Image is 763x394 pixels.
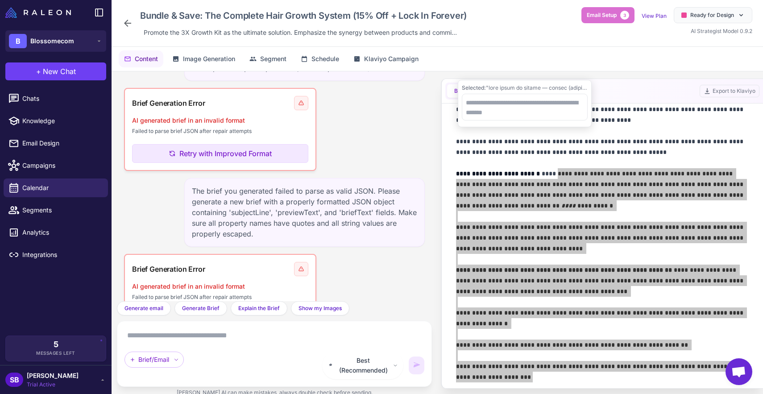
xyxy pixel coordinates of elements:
[322,352,403,379] button: Best (Recommended)
[144,28,457,37] span: Promote the 3X Growth Kit as the ultimate solution. Emphasize the synergy between products and co...
[30,36,74,46] span: Blossomecom
[4,89,108,108] a: Chats
[22,94,101,104] span: Chats
[137,7,470,24] div: Click to edit campaign name
[260,54,286,64] span: Segment
[462,84,588,92] div: "lore ipsum do sitame — consec (adipis elits), doeiusm (temporinci), utl etdolor (magn). Aliq en ...
[167,50,241,67] button: Image Generation
[184,178,425,247] div: The brief you generated failed to parse as valid JSON. Please generate a new brief with a properl...
[132,264,205,274] span: Brief Generation Error
[132,293,308,301] p: Failed to parse brief JSON after repair attempts
[117,301,171,315] button: Generate email
[22,161,101,170] span: Campaigns
[36,66,41,77] span: +
[135,54,158,64] span: Content
[5,30,106,52] button: BBlossomecom
[364,54,419,64] span: Klaviyo Campaign
[4,134,108,153] a: Email Design
[4,112,108,130] a: Knowledge
[27,381,79,389] span: Trial Active
[36,350,75,357] span: Messages Left
[183,54,235,64] span: Image Generation
[462,84,486,91] span: Selected:
[238,304,280,312] span: Explain the Brief
[22,183,101,193] span: Calendar
[587,11,617,19] span: Email Setup
[5,373,23,387] div: SB
[4,223,108,242] a: Analytics
[726,358,752,385] div: Open chat
[231,301,287,315] button: Explain the Brief
[132,127,308,135] p: Failed to parse brief JSON after repair attempts
[4,245,108,264] a: Integrations
[5,7,75,18] a: Raleon Logo
[140,26,460,39] div: Click to edit description
[4,156,108,175] a: Campaigns
[447,84,474,98] button: Brief
[5,62,106,80] button: +New Chat
[22,205,101,215] span: Segments
[22,250,101,260] span: Integrations
[22,138,101,148] span: Email Design
[5,7,71,18] img: Raleon Logo
[27,371,79,381] span: [PERSON_NAME]
[642,12,667,19] a: View Plan
[291,301,349,315] button: Show my Images
[22,228,101,237] span: Analytics
[244,50,292,67] button: Segment
[124,304,163,312] span: Generate email
[182,304,220,312] span: Generate Brief
[132,282,308,291] p: AI generated brief in an invalid format
[9,34,27,48] div: B
[22,116,101,126] span: Knowledge
[581,7,634,23] button: Email Setup3
[132,144,308,163] button: Retry with Improved Format
[700,85,759,97] button: Export to Klaviyo
[43,66,76,77] span: New Chat
[4,201,108,220] a: Segments
[132,116,308,125] p: AI generated brief in an invalid format
[337,356,390,375] span: Best (Recommended)
[691,28,752,34] span: AI Strategist Model 0.9.2
[119,50,163,67] button: Content
[4,178,108,197] a: Calendar
[299,304,342,312] span: Show my Images
[311,54,339,64] span: Schedule
[620,11,629,20] span: 3
[174,301,227,315] button: Generate Brief
[54,340,58,348] span: 5
[295,50,344,67] button: Schedule
[124,352,184,368] div: Brief/Email
[348,50,424,67] button: Klaviyo Campaign
[132,98,205,108] span: Brief Generation Error
[690,11,734,19] span: Ready for Design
